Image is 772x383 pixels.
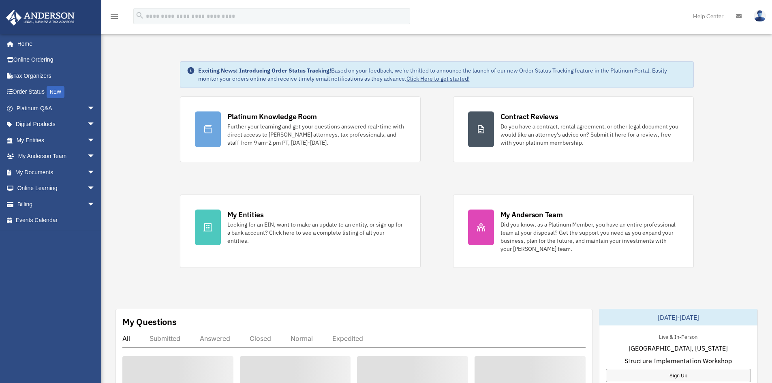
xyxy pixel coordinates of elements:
[227,122,406,147] div: Further your learning and get your questions answered real-time with direct access to [PERSON_NAM...
[754,10,766,22] img: User Pic
[599,309,757,325] div: [DATE]-[DATE]
[87,164,103,181] span: arrow_drop_down
[453,195,694,268] a: My Anderson Team Did you know, as a Platinum Member, you have an entire professional team at your...
[198,67,331,74] strong: Exciting News: Introducing Order Status Tracking!
[87,116,103,133] span: arrow_drop_down
[227,210,264,220] div: My Entities
[291,334,313,342] div: Normal
[135,11,144,20] i: search
[6,180,107,197] a: Online Learningarrow_drop_down
[6,132,107,148] a: My Entitiesarrow_drop_down
[180,96,421,162] a: Platinum Knowledge Room Further your learning and get your questions answered real-time with dire...
[87,148,103,165] span: arrow_drop_down
[629,343,728,353] span: [GEOGRAPHIC_DATA], [US_STATE]
[6,100,107,116] a: Platinum Q&Aarrow_drop_down
[406,75,470,82] a: Click Here to get started!
[6,36,103,52] a: Home
[198,66,687,83] div: Based on your feedback, we're thrilled to announce the launch of our new Order Status Tracking fe...
[500,210,563,220] div: My Anderson Team
[87,196,103,213] span: arrow_drop_down
[250,334,271,342] div: Closed
[109,14,119,21] a: menu
[87,100,103,117] span: arrow_drop_down
[6,212,107,229] a: Events Calendar
[87,180,103,197] span: arrow_drop_down
[6,196,107,212] a: Billingarrow_drop_down
[624,356,732,366] span: Structure Implementation Workshop
[180,195,421,268] a: My Entities Looking for an EIN, want to make an update to an entity, or sign up for a bank accoun...
[150,334,180,342] div: Submitted
[122,316,177,328] div: My Questions
[6,52,107,68] a: Online Ordering
[6,164,107,180] a: My Documentsarrow_drop_down
[500,122,679,147] div: Do you have a contract, rental agreement, or other legal document you would like an attorney's ad...
[47,86,64,98] div: NEW
[332,334,363,342] div: Expedited
[122,334,130,342] div: All
[227,111,317,122] div: Platinum Knowledge Room
[606,369,751,382] a: Sign Up
[500,111,558,122] div: Contract Reviews
[6,84,107,101] a: Order StatusNEW
[4,10,77,26] img: Anderson Advisors Platinum Portal
[652,332,704,340] div: Live & In-Person
[200,334,230,342] div: Answered
[109,11,119,21] i: menu
[227,220,406,245] div: Looking for an EIN, want to make an update to an entity, or sign up for a bank account? Click her...
[453,96,694,162] a: Contract Reviews Do you have a contract, rental agreement, or other legal document you would like...
[500,220,679,253] div: Did you know, as a Platinum Member, you have an entire professional team at your disposal? Get th...
[6,68,107,84] a: Tax Organizers
[87,132,103,149] span: arrow_drop_down
[6,148,107,165] a: My Anderson Teamarrow_drop_down
[6,116,107,133] a: Digital Productsarrow_drop_down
